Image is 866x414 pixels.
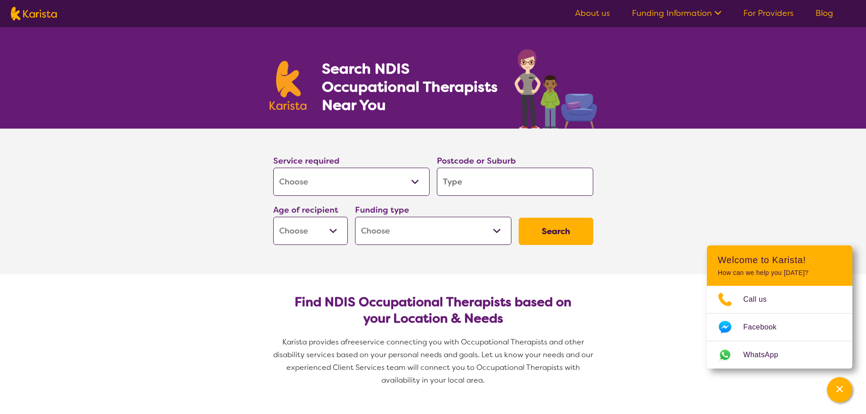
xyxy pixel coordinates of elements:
[632,8,721,19] a: Funding Information
[437,168,593,196] input: Type
[707,286,852,369] ul: Choose channel
[437,155,516,166] label: Postcode or Suburb
[273,155,340,166] label: Service required
[270,61,307,110] img: Karista logo
[273,205,338,215] label: Age of recipient
[519,218,593,245] button: Search
[273,337,595,385] span: service connecting you with Occupational Therapists and other disability services based on your p...
[345,337,360,347] span: free
[707,341,852,369] a: Web link opens in a new tab.
[743,320,787,334] span: Facebook
[718,269,841,277] p: How can we help you [DATE]?
[743,293,778,306] span: Call us
[515,49,597,129] img: occupational-therapy
[322,60,499,114] h1: Search NDIS Occupational Therapists Near You
[827,377,852,403] button: Channel Menu
[718,254,841,265] h2: Welcome to Karista!
[743,8,794,19] a: For Providers
[575,8,610,19] a: About us
[282,337,345,347] span: Karista provides a
[743,348,789,362] span: WhatsApp
[707,245,852,369] div: Channel Menu
[280,294,586,327] h2: Find NDIS Occupational Therapists based on your Location & Needs
[11,7,57,20] img: Karista logo
[816,8,833,19] a: Blog
[355,205,409,215] label: Funding type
